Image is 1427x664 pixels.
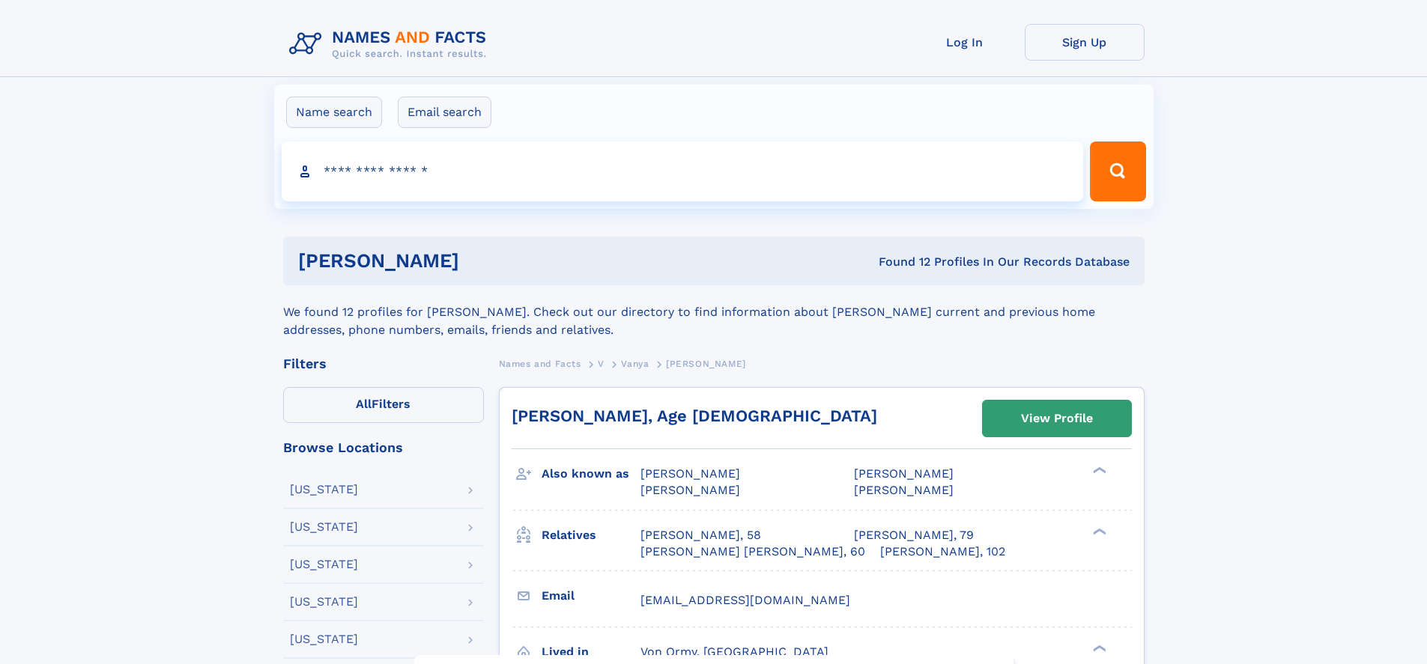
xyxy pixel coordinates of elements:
[640,466,740,481] span: [PERSON_NAME]
[598,359,605,369] span: V
[640,645,828,659] span: Von Ormy, [GEOGRAPHIC_DATA]
[282,141,1084,201] input: search input
[298,252,669,270] h1: [PERSON_NAME]
[283,285,1145,339] div: We found 12 profiles for [PERSON_NAME]. Check out our directory to find information about [PERSON...
[283,441,484,454] div: Browse Locations
[640,527,761,543] a: [PERSON_NAME], 58
[669,254,1130,270] div: Found 12 Profiles In Our Records Database
[283,357,484,371] div: Filters
[854,527,974,543] a: [PERSON_NAME], 79
[880,543,1005,560] a: [PERSON_NAME], 102
[640,483,740,497] span: [PERSON_NAME]
[1025,24,1145,61] a: Sign Up
[290,596,358,608] div: [US_STATE]
[286,97,382,128] label: Name search
[512,406,877,425] a: [PERSON_NAME], Age [DEMOGRAPHIC_DATA]
[1089,466,1107,475] div: ❯
[1090,141,1145,201] button: Search Button
[854,483,954,497] span: [PERSON_NAME]
[598,354,605,373] a: V
[983,400,1131,436] a: View Profile
[621,354,649,373] a: Vanya
[1021,401,1093,436] div: View Profile
[640,593,850,607] span: [EMAIL_ADDRESS][DOMAIN_NAME]
[290,558,358,570] div: [US_STATE]
[854,466,954,481] span: [PERSON_NAME]
[1089,526,1107,536] div: ❯
[283,24,499,64] img: Logo Names and Facts
[905,24,1025,61] a: Log In
[1089,643,1107,653] div: ❯
[542,461,640,487] h3: Also known as
[356,397,372,411] span: All
[290,633,358,645] div: [US_STATE]
[666,359,746,369] span: [PERSON_NAME]
[542,583,640,609] h3: Email
[290,484,358,496] div: [US_STATE]
[283,387,484,423] label: Filters
[640,543,865,560] a: [PERSON_NAME] [PERSON_NAME], 60
[290,521,358,533] div: [US_STATE]
[398,97,491,128] label: Email search
[621,359,649,369] span: Vanya
[542,523,640,548] h3: Relatives
[499,354,581,373] a: Names and Facts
